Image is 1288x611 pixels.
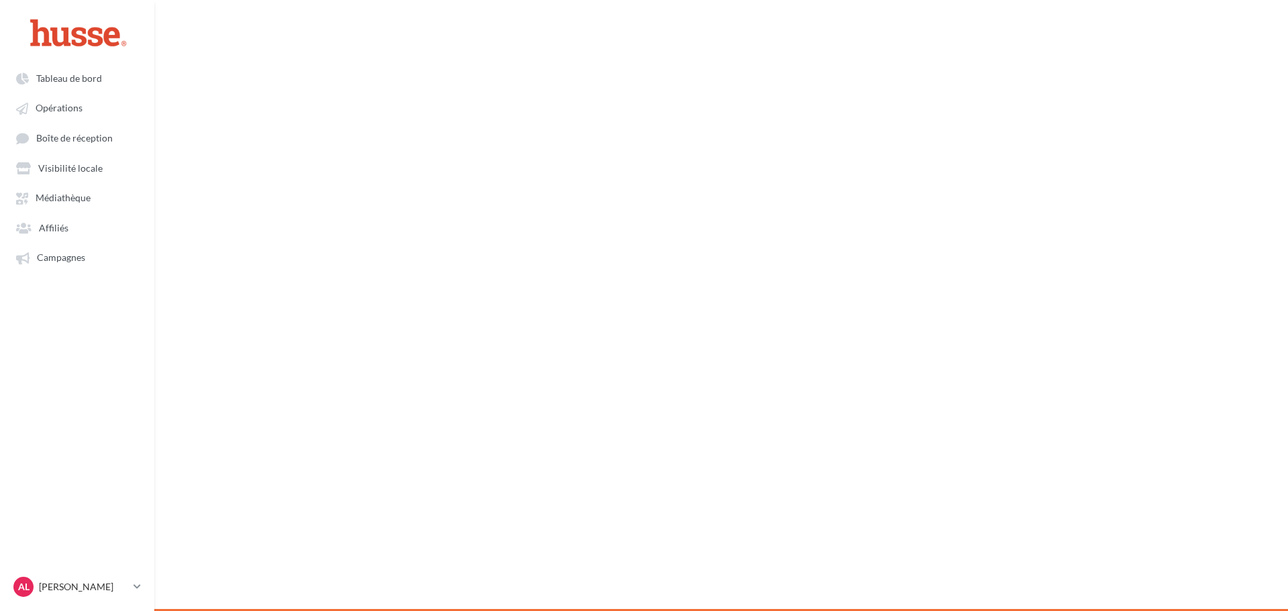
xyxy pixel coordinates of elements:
a: Opérations [8,95,146,119]
span: Affiliés [39,222,68,233]
span: AL [18,580,30,594]
a: Visibilité locale [8,156,146,180]
span: Boîte de réception [36,132,113,144]
span: Campagnes [37,252,85,264]
a: Tableau de bord [8,66,146,90]
span: Opérations [36,103,83,114]
a: Boîte de réception [8,125,146,150]
a: Affiliés [8,215,146,239]
a: Campagnes [8,245,146,269]
p: [PERSON_NAME] [39,580,128,594]
a: AL [PERSON_NAME] [11,574,144,600]
span: Visibilité locale [38,162,103,174]
span: Tableau de bord [36,72,102,84]
span: Médiathèque [36,192,91,204]
a: Médiathèque [8,185,146,209]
